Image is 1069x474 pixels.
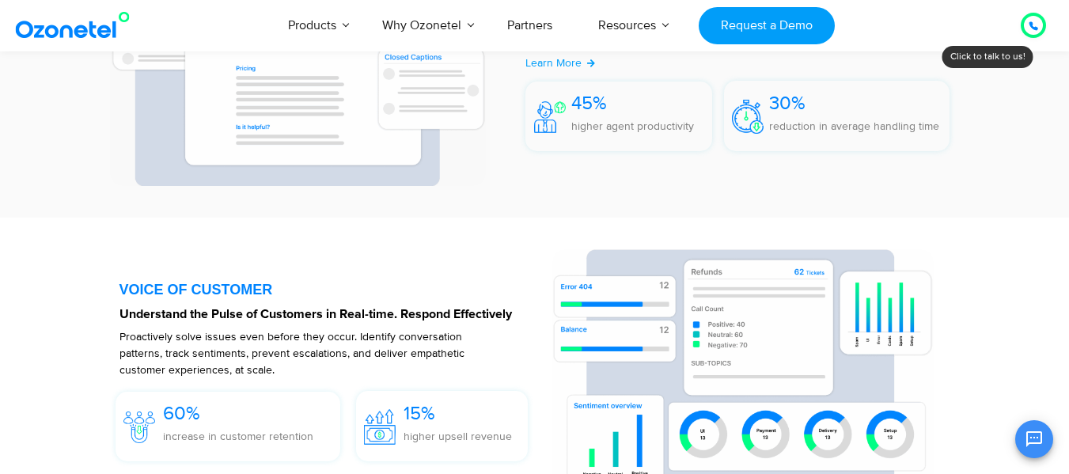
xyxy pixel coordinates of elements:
div: VOICE OF CUSTOMER [119,283,536,297]
p: increase in customer retention [163,428,313,445]
img: 60% [123,411,155,443]
button: Open chat [1015,420,1053,458]
p: higher upsell revenue [404,428,512,445]
span: Learn More [525,56,582,70]
p: higher agent productivity [571,118,694,135]
span: 30% [769,92,806,115]
strong: Understand the Pulse of Customers in Real-time. Respond Effectively [119,308,512,320]
img: 30% [732,100,764,134]
img: 15% [364,409,396,445]
a: Request a Demo [699,7,834,44]
span: 15% [404,402,435,425]
img: 45% [534,101,566,133]
a: Learn More [525,55,596,71]
span: 60% [163,402,200,425]
p: reduction in average handling time [769,118,939,135]
p: Proactively solve issues even before they occur. Identify conversation patterns, track sentiments... [119,328,497,378]
span: 45% [571,92,607,115]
